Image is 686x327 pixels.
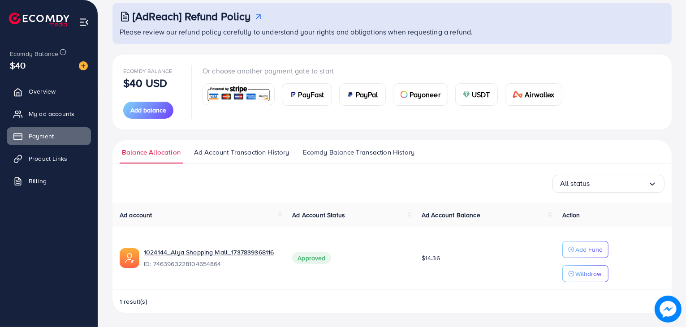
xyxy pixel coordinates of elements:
[505,83,562,106] a: cardAirwallex
[282,83,332,106] a: cardPayFast
[10,59,26,72] span: $40
[575,268,601,279] p: Withdraw
[29,87,56,96] span: Overview
[194,147,289,157] span: Ad Account Transaction History
[120,26,666,37] p: Please review our refund policy carefully to understand your rights and obligations when requesti...
[29,154,67,163] span: Product Links
[356,89,378,100] span: PayPal
[463,91,470,98] img: card
[79,17,89,27] img: menu
[120,211,152,219] span: Ad account
[455,83,498,106] a: cardUSDT
[130,106,166,115] span: Add balance
[292,211,345,219] span: Ad Account Status
[289,91,297,98] img: card
[292,252,331,264] span: Approved
[575,244,603,255] p: Add Fund
[79,61,88,70] img: image
[562,241,608,258] button: Add Fund
[133,10,251,23] h3: [AdReach] Refund Policy
[10,49,58,58] span: Ecomdy Balance
[298,89,324,100] span: PayFast
[120,248,139,268] img: ic-ads-acc.e4c84228.svg
[410,89,440,100] span: Payoneer
[472,89,490,100] span: USDT
[525,89,554,100] span: Airwallex
[29,109,74,118] span: My ad accounts
[9,13,69,26] img: logo
[590,176,648,190] input: Search for option
[560,176,590,190] span: All status
[303,147,414,157] span: Ecomdy Balance Transaction History
[144,248,278,257] a: 1024144_Alya Shopping Mall_1737839368116
[123,102,173,119] button: Add balance
[513,91,523,98] img: card
[29,176,47,185] span: Billing
[655,296,682,323] img: image
[7,82,91,100] a: Overview
[7,172,91,190] a: Billing
[339,83,386,106] a: cardPayPal
[552,175,664,193] div: Search for option
[144,248,278,268] div: <span class='underline'>1024144_Alya Shopping Mall_1737839368116</span></br>7463963228104654864
[7,150,91,168] a: Product Links
[123,77,167,88] p: $40 USD
[562,211,580,219] span: Action
[7,127,91,145] a: Payment
[7,105,91,123] a: My ad accounts
[203,83,275,105] a: card
[122,147,181,157] span: Balance Allocation
[422,254,440,262] span: $14.36
[144,259,278,268] span: ID: 7463963228104654864
[120,297,147,306] span: 1 result(s)
[401,91,408,98] img: card
[347,91,354,98] img: card
[562,265,608,282] button: Withdraw
[422,211,480,219] span: Ad Account Balance
[123,67,172,75] span: Ecomdy Balance
[206,85,272,104] img: card
[29,132,54,141] span: Payment
[393,83,448,106] a: cardPayoneer
[203,65,570,76] p: Or choose another payment gate to start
